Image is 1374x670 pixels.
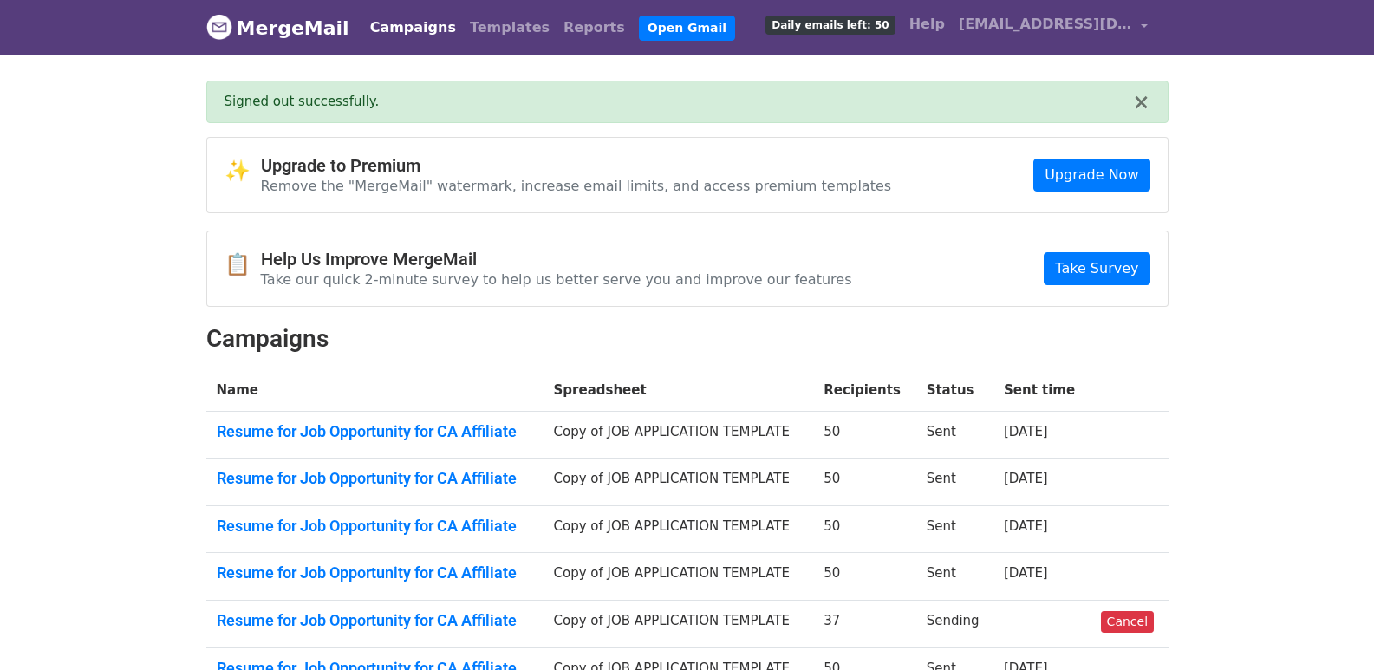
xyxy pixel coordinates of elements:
a: Campaigns [363,10,463,45]
p: Remove the "MergeMail" watermark, increase email limits, and access premium templates [261,177,892,195]
h2: Campaigns [206,324,1169,354]
a: MergeMail [206,10,349,46]
th: Name [206,370,544,411]
a: Templates [463,10,557,45]
span: Daily emails left: 50 [765,16,895,35]
td: 50 [813,553,915,601]
a: Open Gmail [639,16,735,41]
a: Resume for Job Opportunity for CA Affiliate [217,422,533,441]
td: Copy of JOB APPLICATION TEMPLATE [544,505,814,553]
td: 37 [813,600,915,647]
span: ✨ [225,159,261,184]
button: × [1132,92,1149,113]
span: [EMAIL_ADDRESS][DOMAIN_NAME] [959,14,1132,35]
td: Copy of JOB APPLICATION TEMPLATE [544,411,814,459]
td: Copy of JOB APPLICATION TEMPLATE [544,600,814,647]
td: Sent [916,459,993,506]
a: [DATE] [1004,518,1048,534]
a: Take Survey [1044,252,1149,285]
a: Resume for Job Opportunity for CA Affiliate [217,563,533,582]
a: Resume for Job Opportunity for CA Affiliate [217,611,533,630]
div: Signed out successfully. [225,92,1133,112]
td: 50 [813,459,915,506]
a: Cancel [1101,611,1154,633]
td: Sent [916,505,993,553]
td: 50 [813,505,915,553]
a: Help [902,7,952,42]
img: MergeMail logo [206,14,232,40]
h4: Help Us Improve MergeMail [261,249,852,270]
h4: Upgrade to Premium [261,155,892,176]
a: [EMAIL_ADDRESS][DOMAIN_NAME] [952,7,1155,48]
td: Sent [916,411,993,459]
a: [DATE] [1004,424,1048,439]
th: Status [916,370,993,411]
a: Daily emails left: 50 [759,7,902,42]
td: 50 [813,411,915,459]
a: Upgrade Now [1033,159,1149,192]
td: Sent [916,553,993,601]
span: 📋 [225,252,261,277]
a: [DATE] [1004,471,1048,486]
a: [DATE] [1004,565,1048,581]
td: Sending [916,600,993,647]
th: Spreadsheet [544,370,814,411]
a: Reports [557,10,632,45]
a: Resume for Job Opportunity for CA Affiliate [217,517,533,536]
p: Take our quick 2-minute survey to help us better serve you and improve our features [261,270,852,289]
td: Copy of JOB APPLICATION TEMPLATE [544,553,814,601]
th: Sent time [993,370,1091,411]
a: Resume for Job Opportunity for CA Affiliate [217,469,533,488]
th: Recipients [813,370,915,411]
td: Copy of JOB APPLICATION TEMPLATE [544,459,814,506]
